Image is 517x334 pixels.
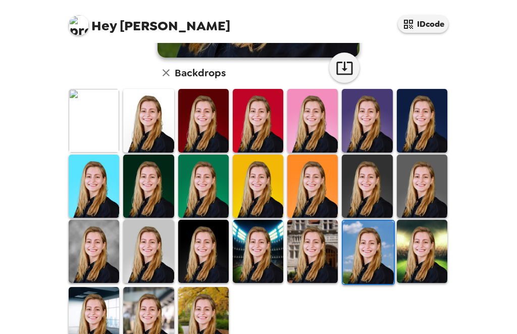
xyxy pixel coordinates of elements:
[69,89,119,152] img: Original
[69,15,89,35] img: profile pic
[69,10,230,33] span: [PERSON_NAME]
[91,17,117,35] span: Hey
[175,65,226,81] h6: Backdrops
[398,15,448,33] button: IDcode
